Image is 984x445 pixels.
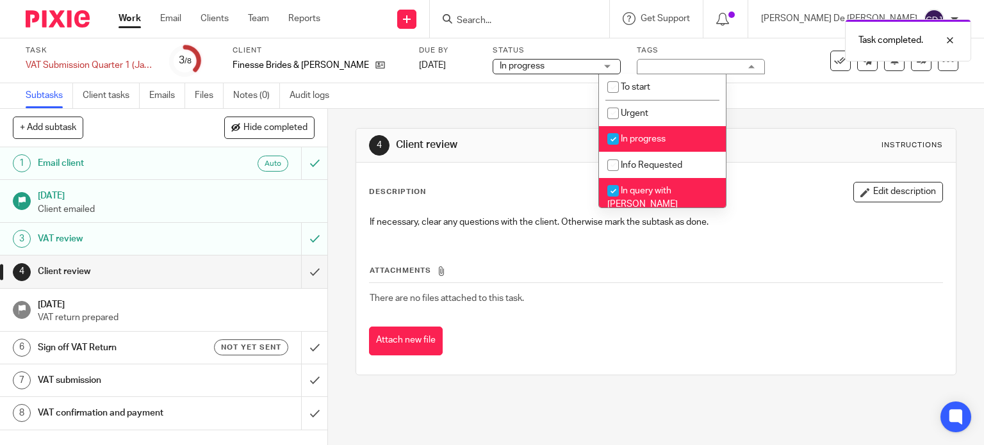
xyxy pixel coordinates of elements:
[13,371,31,389] div: 7
[621,134,666,143] span: In progress
[369,187,426,197] p: Description
[38,229,205,248] h1: VAT review
[26,83,73,108] a: Subtasks
[26,10,90,28] img: Pixie
[233,59,369,72] p: Finesse Brides & [PERSON_NAME] Ltd
[38,262,205,281] h1: Client review
[224,117,315,138] button: Hide completed
[233,83,280,108] a: Notes (0)
[221,342,281,353] span: Not yet sent
[38,403,205,423] h1: VAT confirmation and payment
[258,156,288,172] div: Auto
[38,338,205,357] h1: Sign off VAT Return
[419,61,446,70] span: [DATE]
[119,12,141,25] a: Work
[201,12,229,25] a: Clients
[160,12,181,25] a: Email
[38,295,315,311] h1: [DATE]
[369,327,443,355] button: Attach new file
[149,83,185,108] a: Emails
[13,339,31,357] div: 6
[26,45,154,56] label: Task
[419,45,477,56] label: Due by
[924,9,944,29] img: svg%3E
[621,109,648,118] span: Urgent
[38,371,205,390] h1: VAT submission
[396,138,683,152] h1: Client review
[500,61,545,70] span: In progress
[38,311,315,324] p: VAT return prepared
[38,154,205,173] h1: Email client
[13,230,31,248] div: 3
[881,140,943,150] div: Instructions
[288,12,320,25] a: Reports
[83,83,140,108] a: Client tasks
[13,117,83,138] button: + Add subtask
[248,12,269,25] a: Team
[370,294,524,303] span: There are no files attached to this task.
[179,53,192,68] div: 3
[195,83,224,108] a: Files
[621,161,682,170] span: Info Requested
[369,135,389,156] div: 4
[26,59,154,72] div: VAT Submission Quarter 1 (Jan/Apr/Jul/Oct)
[233,45,403,56] label: Client
[370,267,431,274] span: Attachments
[853,182,943,202] button: Edit description
[858,34,923,47] p: Task completed.
[38,203,315,216] p: Client emailed
[607,186,678,209] span: In query with [PERSON_NAME]
[290,83,339,108] a: Audit logs
[13,263,31,281] div: 4
[370,216,943,229] p: If necessary, clear any questions with the client. Otherwise mark the subtask as done.
[455,15,571,27] input: Search
[13,404,31,422] div: 8
[13,154,31,172] div: 1
[38,186,315,202] h1: [DATE]
[243,123,307,133] span: Hide completed
[184,58,192,65] small: /8
[621,83,650,92] span: To start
